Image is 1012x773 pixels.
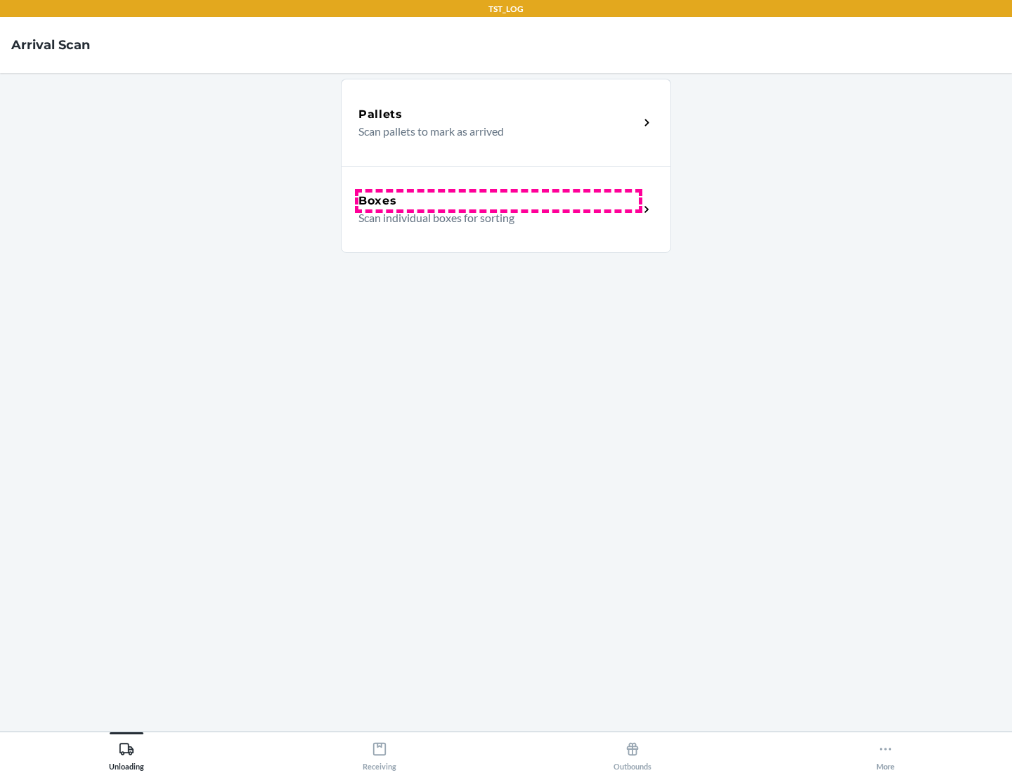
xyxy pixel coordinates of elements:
[341,166,671,253] a: BoxesScan individual boxes for sorting
[363,736,396,771] div: Receiving
[11,36,90,54] h4: Arrival Scan
[759,732,1012,771] button: More
[109,736,144,771] div: Unloading
[506,732,759,771] button: Outbounds
[341,79,671,166] a: PalletsScan pallets to mark as arrived
[358,123,628,140] p: Scan pallets to mark as arrived
[358,193,397,209] h5: Boxes
[358,209,628,226] p: Scan individual boxes for sorting
[614,736,651,771] div: Outbounds
[253,732,506,771] button: Receiving
[488,3,524,15] p: TST_LOG
[876,736,895,771] div: More
[358,106,403,123] h5: Pallets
